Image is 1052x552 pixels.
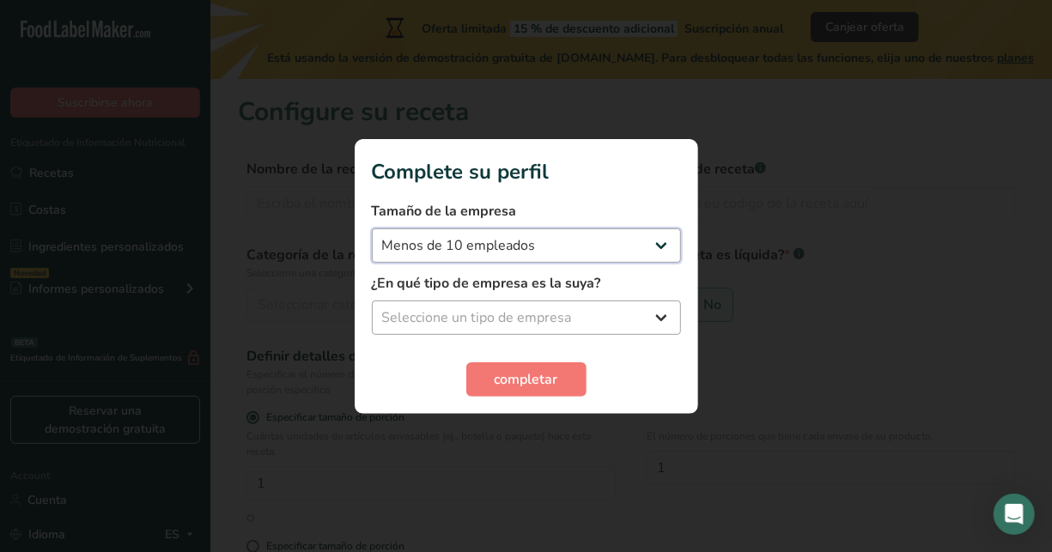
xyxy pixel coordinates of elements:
h1: Complete su perfil [372,156,681,187]
label: ¿En qué tipo de empresa es la suya? [372,273,681,294]
label: Tamaño de la empresa [372,201,681,221]
span: completar [495,369,558,390]
div: Open Intercom Messenger [994,494,1035,535]
button: completar [466,362,587,397]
